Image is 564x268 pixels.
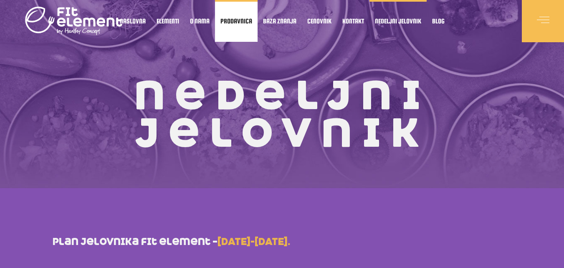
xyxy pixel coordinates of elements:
span: Naslovna [120,19,146,23]
span: Elementi [157,19,179,23]
span: Baza znanja [263,19,296,23]
span: Cenovnik [307,19,331,23]
img: logo light [25,4,123,38]
span: Nedeljni jelovnik [375,19,421,23]
span: Kontakt [342,19,364,23]
span: Blog [432,19,445,23]
span: Prodavnica [220,19,252,23]
span: O nama [190,19,210,23]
